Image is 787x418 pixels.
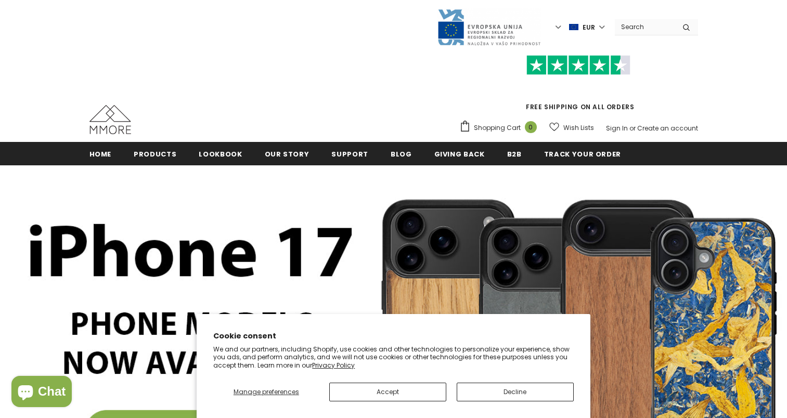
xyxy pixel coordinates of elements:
[329,383,446,401] button: Accept
[213,383,319,401] button: Manage preferences
[507,149,522,159] span: B2B
[474,123,521,133] span: Shopping Cart
[331,142,368,165] a: support
[459,60,698,111] span: FREE SHIPPING ON ALL ORDERS
[563,123,594,133] span: Wish Lists
[312,361,355,370] a: Privacy Policy
[615,19,675,34] input: Search Site
[213,331,574,342] h2: Cookie consent
[459,120,542,136] a: Shopping Cart 0
[629,124,636,133] span: or
[544,142,621,165] a: Track your order
[391,142,412,165] a: Blog
[437,22,541,31] a: Javni Razpis
[89,149,112,159] span: Home
[89,105,131,134] img: MMORE Cases
[549,119,594,137] a: Wish Lists
[434,142,485,165] a: Giving back
[507,142,522,165] a: B2B
[459,75,698,102] iframe: Customer reviews powered by Trustpilot
[331,149,368,159] span: support
[637,124,698,133] a: Create an account
[544,149,621,159] span: Track your order
[134,149,176,159] span: Products
[391,149,412,159] span: Blog
[265,142,309,165] a: Our Story
[89,142,112,165] a: Home
[234,387,299,396] span: Manage preferences
[457,383,574,401] button: Decline
[134,142,176,165] a: Products
[437,8,541,46] img: Javni Razpis
[525,121,537,133] span: 0
[265,149,309,159] span: Our Story
[606,124,628,133] a: Sign In
[526,55,630,75] img: Trust Pilot Stars
[583,22,595,33] span: EUR
[8,376,75,410] inbox-online-store-chat: Shopify online store chat
[213,345,574,370] p: We and our partners, including Shopify, use cookies and other technologies to personalize your ex...
[199,142,242,165] a: Lookbook
[434,149,485,159] span: Giving back
[199,149,242,159] span: Lookbook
